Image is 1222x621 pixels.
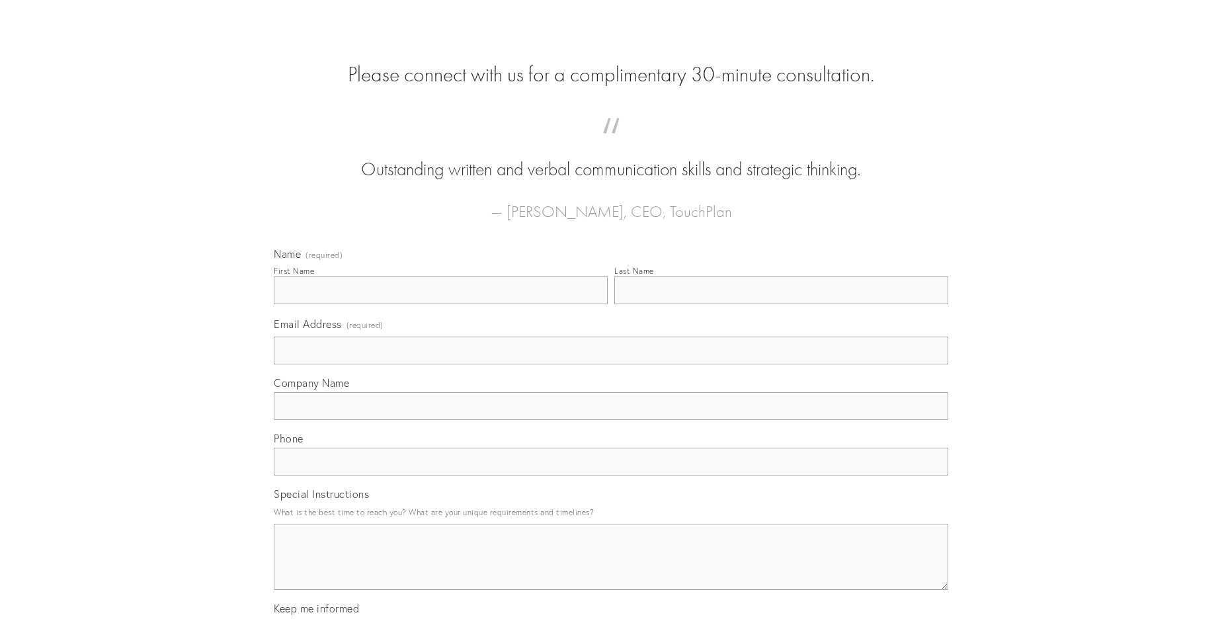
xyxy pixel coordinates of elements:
p: What is the best time to reach you? What are your unique requirements and timelines? [274,503,948,521]
span: Email Address [274,317,342,331]
span: Keep me informed [274,602,359,615]
span: Phone [274,432,304,445]
span: (required) [346,316,384,334]
blockquote: Outstanding written and verbal communication skills and strategic thinking. [295,131,927,183]
div: First Name [274,266,314,276]
span: Company Name [274,376,349,390]
span: Special Instructions [274,487,369,501]
span: Name [274,247,301,261]
span: (required) [305,251,343,259]
h2: Please connect with us for a complimentary 30-minute consultation. [274,62,948,87]
span: “ [295,131,927,157]
figcaption: — [PERSON_NAME], CEO, TouchPlan [295,183,927,225]
div: Last Name [614,266,654,276]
